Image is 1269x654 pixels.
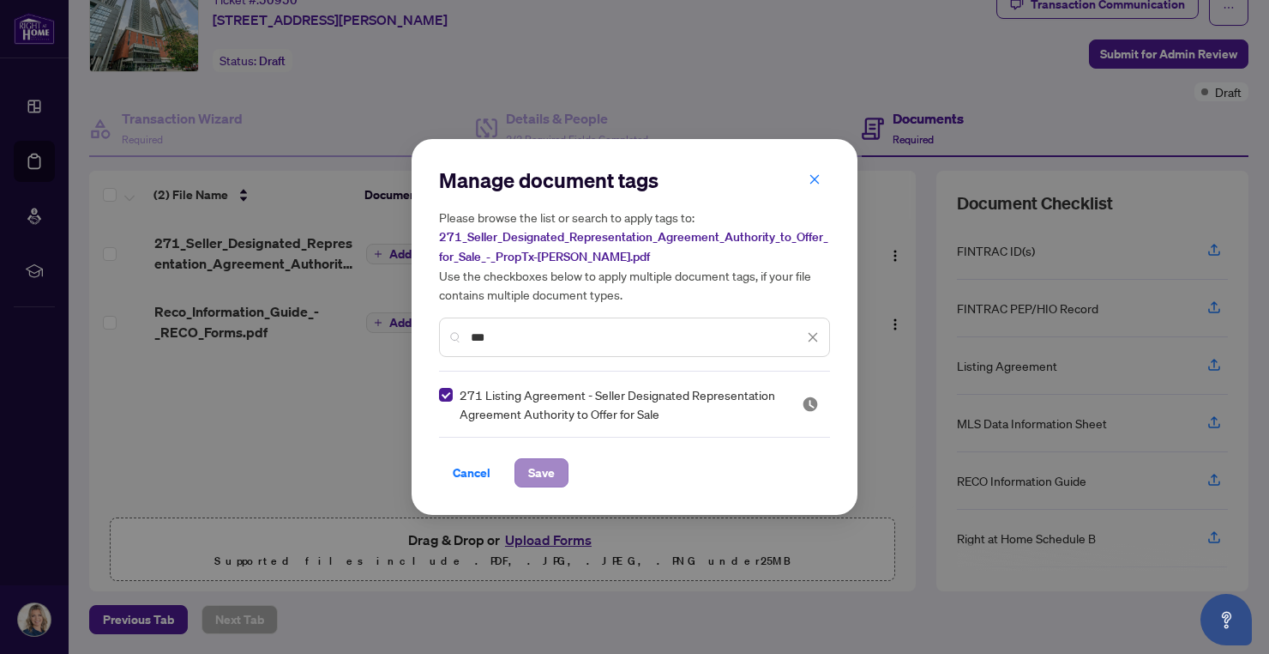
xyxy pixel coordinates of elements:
[439,167,830,194] h2: Manage document tags
[453,459,490,487] span: Cancel
[514,458,568,487] button: Save
[809,173,821,185] span: close
[807,331,819,343] span: close
[802,396,819,413] img: status
[528,459,555,487] span: Save
[439,208,830,304] h5: Please browse the list or search to apply tags to: Use the checkboxes below to apply multiple doc...
[439,458,504,487] button: Cancel
[460,385,781,423] span: 271 Listing Agreement - Seller Designated Representation Agreement Authority to Offer for Sale
[1200,594,1252,645] button: Open asap
[802,396,819,413] span: Pending Review
[439,229,828,264] span: 271_Seller_Designated_Representation_Agreement_Authority_to_Offer_for_Sale_-_PropTx-[PERSON_NAME]...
